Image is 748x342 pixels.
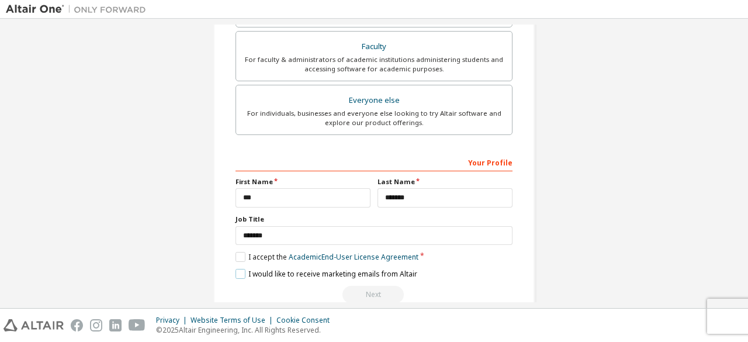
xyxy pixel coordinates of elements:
img: altair_logo.svg [4,319,64,331]
label: I accept the [236,252,418,262]
label: First Name [236,177,370,186]
img: instagram.svg [90,319,102,331]
label: I would like to receive marketing emails from Altair [236,269,417,279]
div: For individuals, businesses and everyone else looking to try Altair software and explore our prod... [243,109,505,127]
div: Faculty [243,39,505,55]
img: youtube.svg [129,319,146,331]
a: Academic End-User License Agreement [289,252,418,262]
div: Website Terms of Use [191,316,276,325]
div: You need to provide your academic email [236,286,512,303]
img: facebook.svg [71,319,83,331]
div: Privacy [156,316,191,325]
div: Your Profile [236,153,512,171]
div: For faculty & administrators of academic institutions administering students and accessing softwa... [243,55,505,74]
div: Everyone else [243,92,505,109]
div: Cookie Consent [276,316,337,325]
img: linkedin.svg [109,319,122,331]
label: Job Title [236,215,512,224]
label: Last Name [378,177,512,186]
p: © 2025 Altair Engineering, Inc. All Rights Reserved. [156,325,337,335]
img: Altair One [6,4,152,15]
